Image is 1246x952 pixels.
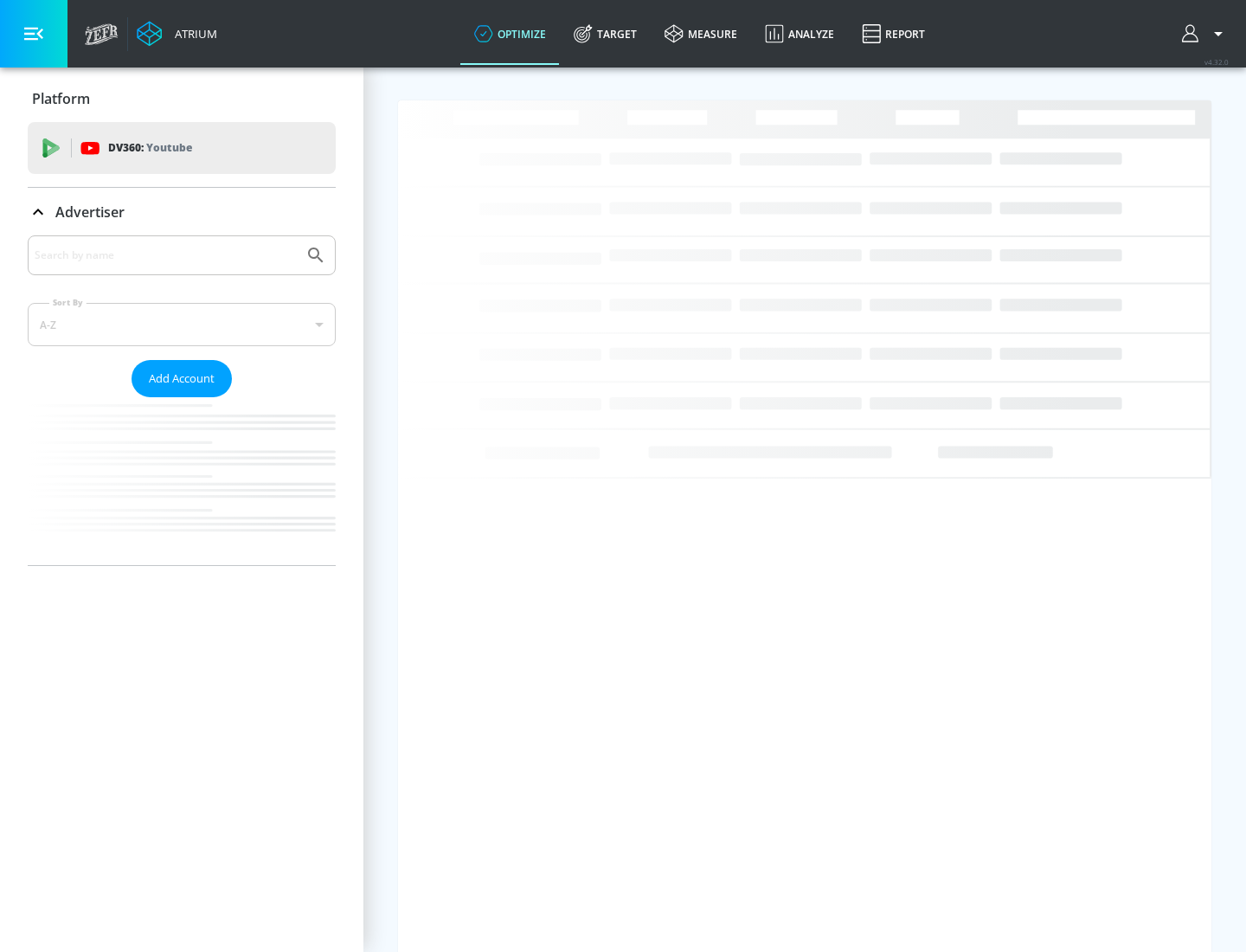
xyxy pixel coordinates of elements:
label: Sort By [49,297,87,308]
nav: list of Advertiser [28,397,336,565]
span: Add Account [149,369,215,389]
a: Report [848,3,939,65]
a: Atrium [137,21,217,47]
div: Advertiser [28,235,336,565]
div: Atrium [168,26,217,42]
div: Advertiser [28,188,336,236]
span: v 4.32.0 [1204,57,1229,67]
a: Target [560,3,651,65]
p: Advertiser [55,203,125,222]
button: Add Account [132,360,232,397]
div: A-Z [28,303,336,346]
a: optimize [460,3,560,65]
p: Platform [32,89,90,108]
div: DV360: Youtube [28,122,336,174]
div: Platform [28,74,336,123]
a: measure [651,3,751,65]
p: Youtube [146,138,192,157]
p: DV360: [108,138,192,158]
a: Analyze [751,3,848,65]
input: Search by name [35,244,297,267]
